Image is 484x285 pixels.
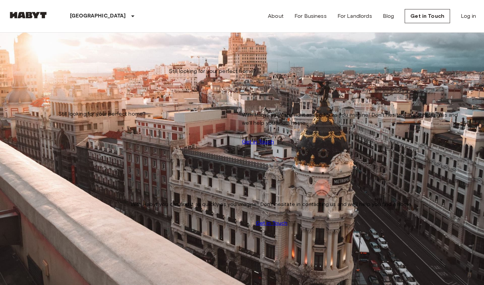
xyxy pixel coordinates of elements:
[461,12,476,20] a: Log in
[337,12,372,20] a: For Landlords
[383,12,394,20] a: Blog
[131,200,413,208] span: With Habyt you can find it as quickly as you imagine! Don't hesitate in contacting us and we'll h...
[268,12,284,20] a: About
[405,9,450,23] a: Get in Touch
[8,12,48,18] img: Habyt
[256,219,288,227] a: Get in Touch
[169,67,256,75] span: Still looking for your perfect home?
[294,12,327,20] a: For Business
[70,12,126,20] p: [GEOGRAPHIC_DATA]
